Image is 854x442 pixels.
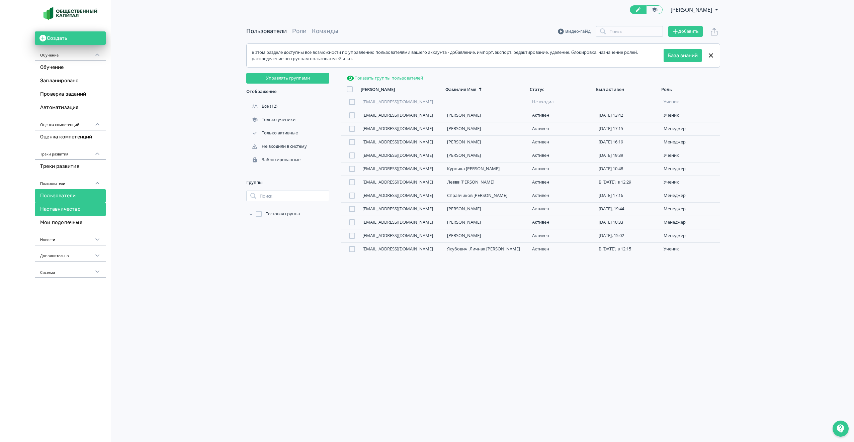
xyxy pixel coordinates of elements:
[532,113,592,118] div: Активен
[362,139,433,145] a: [EMAIL_ADDRESS][DOMAIN_NAME]
[246,117,297,123] div: Только ученики
[35,245,106,261] div: Дополнительно
[445,87,476,92] div: Фамилия Имя
[35,101,106,114] a: Автоматизация
[246,100,329,113] div: (12)
[246,103,270,109] div: Все
[362,125,433,131] a: [EMAIL_ADDRESS][DOMAIN_NAME]
[362,165,433,172] a: [EMAIL_ADDRESS][DOMAIN_NAME]
[362,179,433,185] a: [EMAIL_ADDRESS][DOMAIN_NAME]
[599,246,659,252] div: В [DATE], в 12:15
[362,232,433,238] a: [EMAIL_ADDRESS][DOMAIN_NAME]
[252,49,664,62] div: В этом разделе доступны все возможности по управлению пользователями вашего аккаунта - добавление...
[664,166,717,172] div: менеджер
[661,87,672,92] div: Роль
[599,166,659,172] div: [DATE] 10:48
[532,233,592,238] div: Активен
[447,152,481,158] a: [PERSON_NAME]
[599,233,659,238] div: [DATE], 15:02
[532,99,592,105] div: Не входил
[599,126,659,131] div: [DATE] 17:15
[447,165,500,172] a: Курочка [PERSON_NAME]
[266,211,300,217] span: Тестовая группа
[447,112,481,118] a: [PERSON_NAME]
[447,219,481,225] a: [PERSON_NAME]
[664,233,717,238] div: менеджер
[35,216,106,229] a: Мои подопечные
[599,153,659,158] div: [DATE] 19:39
[35,229,106,245] div: Новости
[312,27,338,35] a: Команды
[532,206,592,212] div: Активен
[710,28,718,36] svg: Экспорт пользователей файлом
[664,180,717,185] div: ученик
[664,139,717,145] div: менеджер
[35,74,106,88] a: Запланировано
[35,31,106,45] button: Создать
[664,113,717,118] div: ученик
[596,87,624,92] div: Был активен
[35,45,106,61] div: Обучение
[664,193,717,198] div: менеджер
[599,113,659,118] div: [DATE] 13:42
[35,261,106,278] div: Система
[292,27,307,35] a: Роли
[246,130,299,136] div: Только активные
[362,152,433,158] a: [EMAIL_ADDRESS][DOMAIN_NAME]
[246,175,329,191] div: Группы
[35,144,106,160] div: Треки развития
[345,73,424,84] button: Показать группы пользователей
[35,114,106,130] div: Оценка компетенций
[664,99,717,105] div: ученик
[532,180,592,185] div: Активен
[671,6,713,14] span: Альбина Сугробова
[35,88,106,101] a: Проверка заданий
[447,125,481,131] a: [PERSON_NAME]
[40,4,100,23] img: https://files.teachbase.ru/system/account/58648/logo/medium-8cba4b3915394d6bb26d3a220f9d13de.png
[362,206,433,212] a: [EMAIL_ADDRESS][DOMAIN_NAME]
[246,27,287,35] a: Пользователи
[532,166,592,172] div: Активен
[447,179,494,185] a: Леввв [PERSON_NAME]
[361,87,395,92] div: [PERSON_NAME]
[246,143,308,149] div: Не входили в систему
[362,99,433,105] a: [EMAIL_ADDRESS][DOMAIN_NAME]
[668,52,698,60] a: База знаний
[599,180,659,185] div: В [DATE], в 12:29
[558,28,591,35] a: Видео-гайд
[35,189,106,203] a: Пользователи
[246,73,329,84] button: Управлять группами
[530,87,544,92] div: Статус
[646,5,663,14] a: Переключиться в режим ученика
[35,203,106,216] a: Наставничество
[35,130,106,144] a: Оценка компетенций
[532,193,592,198] div: Активен
[447,232,481,238] a: [PERSON_NAME]
[447,206,481,212] a: [PERSON_NAME]
[532,246,592,252] div: Активен
[664,126,717,131] div: менеджер
[35,160,106,173] a: Треки развития
[664,153,717,158] div: ученик
[362,219,433,225] a: [EMAIL_ADDRESS][DOMAIN_NAME]
[447,192,507,198] a: Справчиков [PERSON_NAME]
[35,61,106,74] a: Обучение
[599,193,659,198] div: [DATE] 17:16
[362,112,433,118] a: [EMAIL_ADDRESS][DOMAIN_NAME]
[447,139,481,145] a: [PERSON_NAME]
[532,220,592,225] div: Активен
[246,84,329,100] div: Отображение
[599,139,659,145] div: [DATE] 16:19
[532,153,592,158] div: Активен
[35,173,106,189] div: Пользователи
[532,139,592,145] div: Активен
[664,206,717,212] div: менеджер
[664,220,717,225] div: менеджер
[362,246,433,252] a: [EMAIL_ADDRESS][DOMAIN_NAME]
[362,192,433,198] a: [EMAIL_ADDRESS][DOMAIN_NAME]
[599,220,659,225] div: [DATE] 10:33
[447,246,520,252] a: Якубович_Личная [PERSON_NAME]
[668,26,703,37] button: Добавить
[664,49,702,62] button: База знаний
[532,126,592,131] div: Активен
